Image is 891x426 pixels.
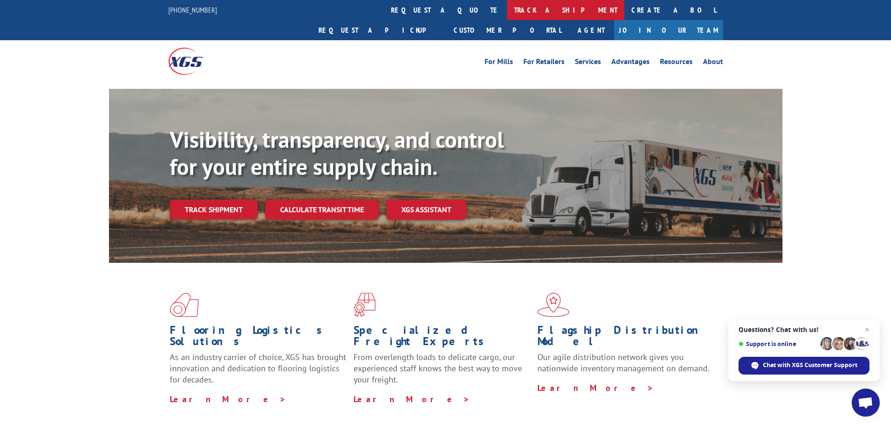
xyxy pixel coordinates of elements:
[170,394,286,404] a: Learn More >
[523,58,565,68] a: For Retailers
[862,324,873,335] span: Close chat
[386,200,466,220] a: XGS ASSISTANT
[170,200,258,219] a: Track shipment
[537,293,570,317] img: xgs-icon-flagship-distribution-model-red
[703,58,723,68] a: About
[485,58,513,68] a: For Mills
[170,352,346,385] span: As an industry carrier of choice, XGS has brought innovation and dedication to flooring logistics...
[852,389,880,417] div: Open chat
[170,125,504,181] b: Visibility, transparency, and control for your entire supply chain.
[537,325,714,352] h1: Flagship Distribution Model
[575,58,601,68] a: Services
[311,20,447,40] a: Request a pickup
[170,293,199,317] img: xgs-icon-total-supply-chain-intelligence-red
[170,325,347,352] h1: Flooring Logistics Solutions
[354,293,376,317] img: xgs-icon-focused-on-flooring-red
[739,357,869,375] div: Chat with XGS Customer Support
[739,340,817,347] span: Support is online
[611,58,650,68] a: Advantages
[354,394,470,404] a: Learn More >
[763,361,857,369] span: Chat with XGS Customer Support
[568,20,614,40] a: Agent
[660,58,693,68] a: Resources
[354,325,530,352] h1: Specialized Freight Experts
[537,352,710,374] span: Our agile distribution network gives you nationwide inventory management on demand.
[354,352,530,393] p: From overlength loads to delicate cargo, our experienced staff knows the best way to move your fr...
[265,200,379,220] a: Calculate transit time
[614,20,723,40] a: Join Our Team
[447,20,568,40] a: Customer Portal
[168,5,217,14] a: [PHONE_NUMBER]
[537,383,654,393] a: Learn More >
[739,326,869,333] span: Questions? Chat with us!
